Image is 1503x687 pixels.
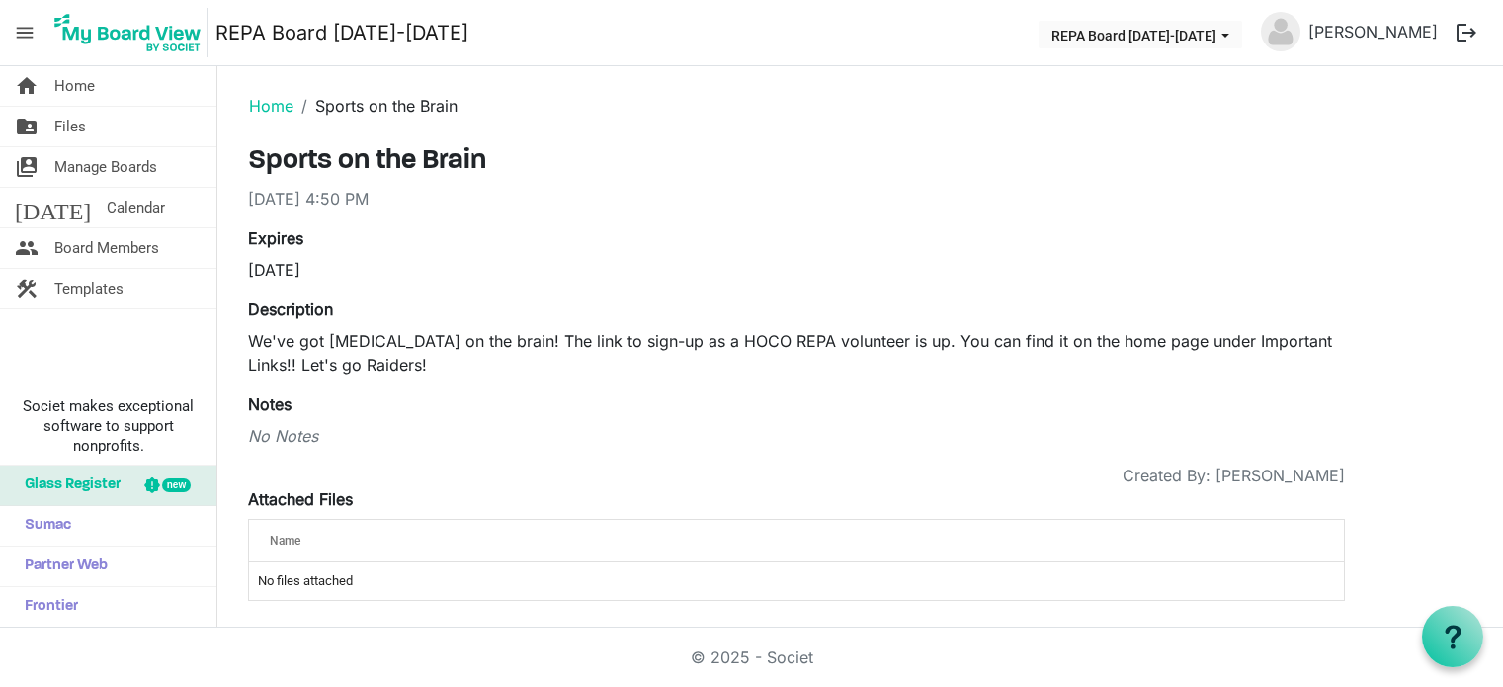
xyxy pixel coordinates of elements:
[691,647,813,667] a: © 2025 - Societ
[15,506,71,546] span: Sumac
[54,66,95,106] span: Home
[54,269,124,308] span: Templates
[15,188,91,227] span: [DATE]
[6,14,43,51] span: menu
[107,188,165,227] span: Calendar
[1039,21,1242,48] button: REPA Board 2025-2026 dropdownbutton
[215,13,468,52] a: REPA Board [DATE]-[DATE]
[15,147,39,187] span: switch_account
[293,94,458,118] li: Sports on the Brain
[54,228,159,268] span: Board Members
[9,396,208,456] span: Societ makes exceptional software to support nonprofits.
[1446,12,1487,53] button: logout
[248,392,292,416] label: Notes
[15,228,39,268] span: people
[54,147,157,187] span: Manage Boards
[248,329,1345,377] p: We've got [MEDICAL_DATA] on the brain! The link to sign-up as a HOCO REPA volunteer is up. You ca...
[48,8,215,57] a: My Board View Logo
[248,226,303,250] label: Expires
[15,269,39,308] span: construction
[54,107,86,146] span: Files
[15,547,108,586] span: Partner Web
[15,587,78,627] span: Frontier
[270,534,300,548] span: Name
[15,66,39,106] span: home
[248,187,1345,211] div: [DATE] 4:50 PM
[248,487,353,511] label: Attached Files
[162,478,191,492] div: new
[15,466,121,505] span: Glass Register
[248,258,782,282] div: [DATE]
[248,298,333,321] label: Description
[15,107,39,146] span: folder_shared
[248,424,1345,448] div: No Notes
[1300,12,1446,51] a: [PERSON_NAME]
[249,562,1344,600] td: No files attached
[1123,464,1345,487] span: Created By: [PERSON_NAME]
[249,96,293,116] a: Home
[1261,12,1300,51] img: no-profile-picture.svg
[48,8,208,57] img: My Board View Logo
[248,145,1345,179] h3: Sports on the Brain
